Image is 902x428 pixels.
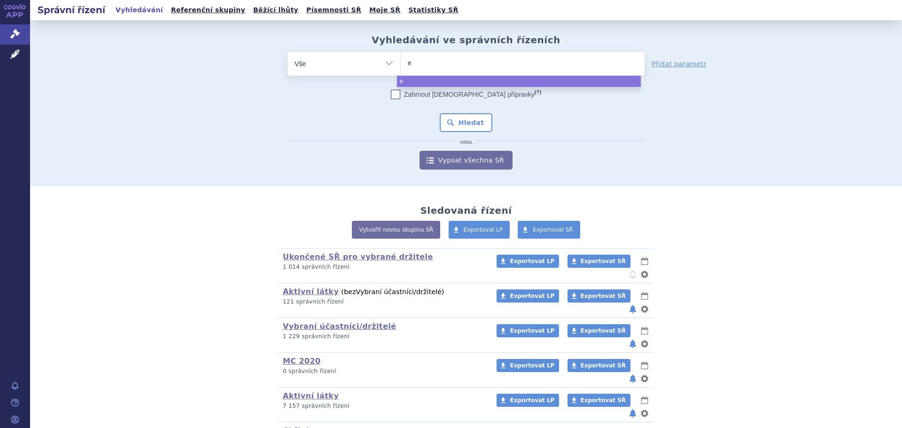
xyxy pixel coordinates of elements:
[456,140,477,145] i: nebo
[283,402,484,410] p: 7 157 správních řízení
[652,59,707,69] a: Přidat parametr
[30,3,113,16] h2: Správní řízení
[640,269,649,280] button: nastavení
[568,289,630,303] a: Exportovat SŘ
[497,289,559,303] a: Exportovat LP
[283,367,484,375] p: 0 správních řízení
[283,391,339,400] a: Aktivní látky
[497,394,559,407] a: Exportovat LP
[640,373,649,384] button: nastavení
[510,327,554,334] span: Exportovat LP
[283,287,339,296] a: Aktivní látky
[283,357,321,366] a: MC 2020
[366,4,403,16] a: Moje SŘ
[533,226,573,233] span: Exportovat SŘ
[581,293,626,299] span: Exportovat SŘ
[568,324,630,337] a: Exportovat SŘ
[420,205,512,216] h2: Sledovaná řízení
[640,408,649,419] button: nastavení
[405,4,461,16] a: Statistiky SŘ
[440,113,493,132] button: Hledat
[640,325,649,336] button: lhůty
[283,298,484,306] p: 121 správních řízení
[391,90,541,99] label: Zahrnout [DEMOGRAPHIC_DATA] přípravky
[518,221,580,239] a: Exportovat SŘ
[628,373,638,384] button: notifikace
[581,258,626,265] span: Exportovat SŘ
[352,221,440,239] a: Vytvořit novou skupinu SŘ
[640,256,649,267] button: lhůty
[283,322,396,331] a: Vybraní účastníci/držitelé
[113,4,166,16] a: Vyhledávání
[628,303,638,315] button: notifikace
[497,324,559,337] a: Exportovat LP
[510,293,554,299] span: Exportovat LP
[356,288,442,296] span: Vybraní účastníci/držitelé
[510,362,554,369] span: Exportovat LP
[640,360,649,371] button: lhůty
[372,34,560,46] h2: Vyhledávání ve správních řízeních
[420,151,513,170] a: Vypsat všechna SŘ
[568,394,630,407] a: Exportovat SŘ
[581,362,626,369] span: Exportovat SŘ
[497,359,559,372] a: Exportovat LP
[464,226,503,233] span: Exportovat LP
[497,255,559,268] a: Exportovat LP
[568,359,630,372] a: Exportovat SŘ
[510,397,554,404] span: Exportovat LP
[640,395,649,406] button: lhůty
[581,327,626,334] span: Exportovat SŘ
[397,76,641,87] li: e
[568,255,630,268] a: Exportovat SŘ
[303,4,364,16] a: Písemnosti SŘ
[640,338,649,350] button: nastavení
[628,338,638,350] button: notifikace
[283,252,433,261] a: Ukončené SŘ pro vybrané držitele
[341,288,444,296] span: (bez )
[250,4,301,16] a: Běžící lhůty
[449,221,510,239] a: Exportovat LP
[283,333,484,341] p: 1 229 správních řízení
[283,263,484,271] p: 1 014 správních řízení
[628,269,638,280] button: notifikace
[640,303,649,315] button: nastavení
[168,4,248,16] a: Referenční skupiny
[510,258,554,265] span: Exportovat LP
[628,408,638,419] button: notifikace
[581,397,626,404] span: Exportovat SŘ
[535,89,541,95] abbr: (?)
[640,290,649,302] button: lhůty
